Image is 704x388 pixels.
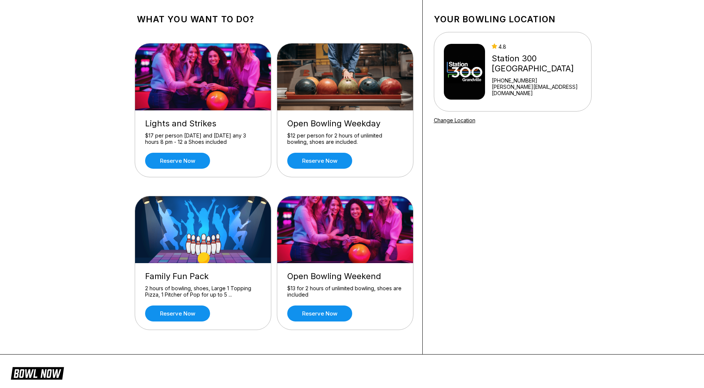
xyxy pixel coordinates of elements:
[145,153,210,169] a: Reserve now
[145,305,210,321] a: Reserve now
[135,196,272,263] img: Family Fun Pack
[492,43,588,50] div: 4.8
[444,44,485,100] img: Station 300 Grandville
[277,43,414,110] img: Open Bowling Weekday
[287,132,403,145] div: $12 per person for 2 hours of unlimited bowling, shoes are included.
[492,84,588,96] a: [PERSON_NAME][EMAIL_ADDRESS][DOMAIN_NAME]
[137,14,411,25] h1: What you want to do?
[287,305,352,321] a: Reserve now
[434,117,475,123] a: Change Location
[287,285,403,298] div: $13 for 2 hours of unlimited bowling, shoes are included
[492,54,588,74] div: Station 300 [GEOGRAPHIC_DATA]
[277,196,414,263] img: Open Bowling Weekend
[145,271,261,281] div: Family Fun Pack
[145,285,261,298] div: 2 hours of bowling, shoes, Large 1 Topping Pizza, 1 Pitcher of Pop for up to 5 ...
[492,77,588,84] div: [PHONE_NUMBER]
[287,119,403,129] div: Open Bowling Weekday
[135,43,272,110] img: Lights and Strikes
[434,14,592,25] h1: Your bowling location
[287,153,352,169] a: Reserve now
[145,132,261,145] div: $17 per person [DATE] and [DATE] any 3 hours 8 pm - 12 a Shoes included
[145,119,261,129] div: Lights and Strikes
[287,271,403,281] div: Open Bowling Weekend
